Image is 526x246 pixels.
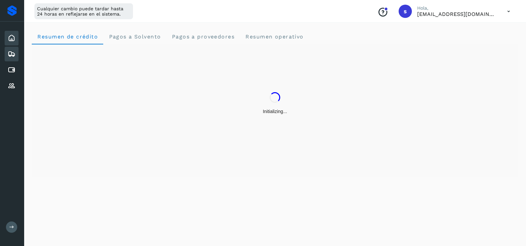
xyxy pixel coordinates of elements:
[417,11,497,17] p: smedina@niagarawater.com
[5,79,19,93] div: Proveedores
[245,33,304,40] span: Resumen operativo
[417,5,497,11] p: Hola,
[109,33,161,40] span: Pagos a Solvento
[171,33,235,40] span: Pagos a proveedores
[37,33,98,40] span: Resumen de crédito
[5,47,19,61] div: Embarques
[34,3,133,19] div: Cualquier cambio puede tardar hasta 24 horas en reflejarse en el sistema.
[5,63,19,77] div: Cuentas por pagar
[5,31,19,45] div: Inicio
